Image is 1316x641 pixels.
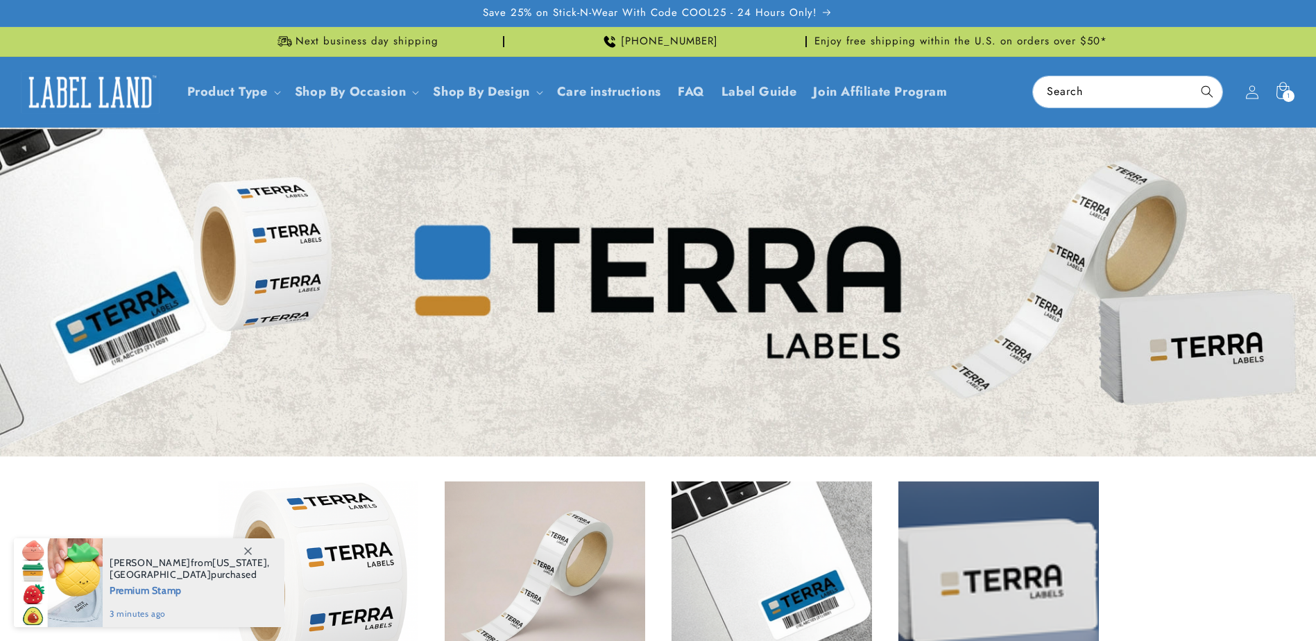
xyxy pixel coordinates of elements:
span: from , purchased [110,557,270,581]
span: Join Affiliate Program [813,84,947,100]
div: Announcement [207,27,504,56]
summary: Product Type [179,76,287,108]
span: FAQ [678,84,705,100]
span: Shop By Occasion [295,84,407,100]
span: [PHONE_NUMBER] [621,35,718,49]
img: Label Land [21,71,160,114]
span: Save 25% on Stick-N-Wear With Code COOL25 - 24 Hours Only! [483,6,817,20]
span: [GEOGRAPHIC_DATA] [110,568,211,581]
span: Enjoy free shipping within the U.S. on orders over $50* [814,35,1107,49]
div: Announcement [812,27,1109,56]
span: 1 [1287,90,1290,102]
span: Care instructions [557,84,661,100]
a: FAQ [669,76,713,108]
span: Label Guide [721,84,797,100]
a: Label Land [16,65,165,119]
span: [US_STATE] [212,556,267,569]
a: Join Affiliate Program [805,76,955,108]
div: Announcement [510,27,807,56]
span: Next business day shipping [296,35,438,49]
a: Care instructions [549,76,669,108]
span: [PERSON_NAME] [110,556,191,569]
a: Product Type [187,83,268,101]
summary: Shop By Occasion [287,76,425,108]
summary: Shop By Design [425,76,548,108]
button: Search [1192,76,1222,107]
a: Shop By Design [433,83,529,101]
a: Label Guide [713,76,805,108]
